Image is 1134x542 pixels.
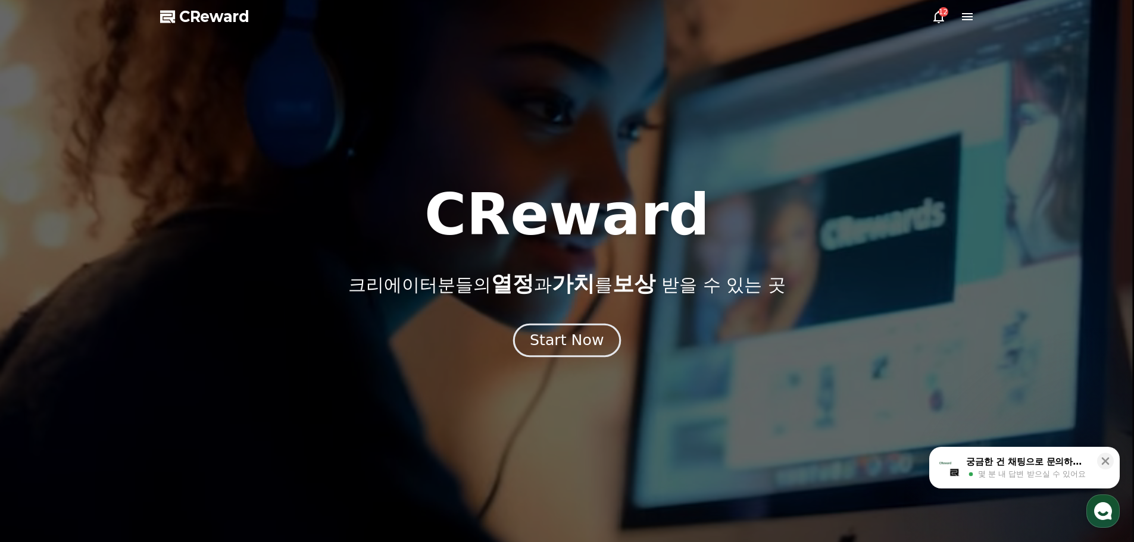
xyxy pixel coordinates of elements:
[348,272,785,296] p: 크리에이터분들의 과 를 받을 수 있는 곳
[109,396,123,405] span: 대화
[4,377,79,407] a: 홈
[530,330,604,350] div: Start Now
[179,7,249,26] span: CReward
[939,7,948,17] div: 12
[491,271,534,296] span: 열정
[552,271,595,296] span: 가치
[932,10,946,24] a: 12
[160,7,249,26] a: CReward
[38,395,45,405] span: 홈
[79,377,154,407] a: 대화
[424,186,710,243] h1: CReward
[513,323,621,357] button: Start Now
[613,271,655,296] span: 보상
[516,336,618,347] a: Start Now
[154,377,229,407] a: 설정
[184,395,198,405] span: 설정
